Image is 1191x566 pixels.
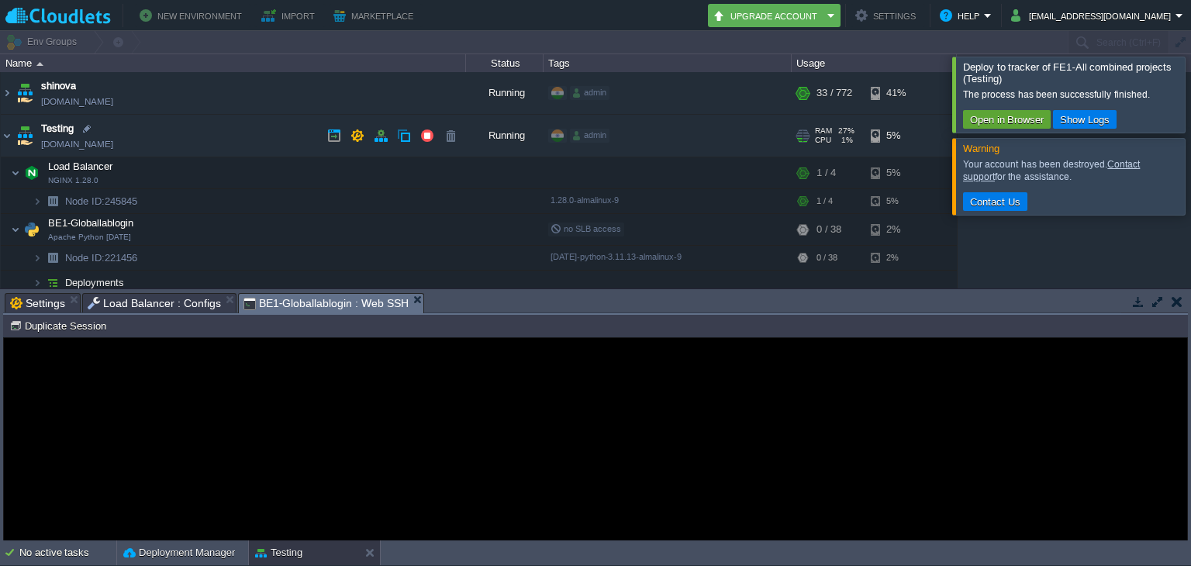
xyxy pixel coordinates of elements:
div: 1 / 4 [816,189,833,213]
div: Name [2,54,465,72]
img: AMDAwAAAACH5BAEAAAAALAAAAAABAAEAAAICRAEAOw== [33,189,42,213]
a: [DOMAIN_NAME] [41,94,113,109]
img: AMDAwAAAACH5BAEAAAAALAAAAAABAAEAAAICRAEAOw== [14,115,36,157]
img: AMDAwAAAACH5BAEAAAAALAAAAAABAAEAAAICRAEAOw== [42,271,64,295]
img: AMDAwAAAACH5BAEAAAAALAAAAAABAAEAAAICRAEAOw== [36,62,43,66]
span: RAM [815,126,832,136]
button: Show Logs [1055,112,1114,126]
span: BE1-Globallablogin [47,216,136,230]
span: BE1-Globallablogin : Web SSH [243,294,409,313]
div: Your account has been destroyed. for the assistance. [963,158,1181,183]
div: admin [570,129,609,143]
a: Load BalancerNGINX 1.28.0 [47,160,115,172]
img: AMDAwAAAACH5BAEAAAAALAAAAAABAAEAAAICRAEAOw== [11,214,20,245]
div: 5% [871,157,921,188]
a: BE1-GloballabloginApache Python [DATE] [47,217,136,229]
div: 5% [871,115,921,157]
img: AMDAwAAAACH5BAEAAAAALAAAAAABAAEAAAICRAEAOw== [42,189,64,213]
div: Running [466,115,544,157]
div: 2% [871,246,921,270]
button: [EMAIL_ADDRESS][DOMAIN_NAME] [1011,6,1175,25]
span: 1.28.0-almalinux-9 [551,195,619,205]
button: Marketplace [333,6,418,25]
div: 33 / 772 [816,72,852,114]
div: 1 / 4 [816,157,836,188]
div: 2% [871,214,921,245]
button: Duplicate Session [9,319,111,333]
div: admin [570,86,609,100]
img: AMDAwAAAACH5BAEAAAAALAAAAAABAAEAAAICRAEAOw== [33,246,42,270]
button: Testing [255,545,302,561]
button: New Environment [140,6,247,25]
div: Tags [544,54,791,72]
div: The process has been successfully finished. [963,88,1181,101]
div: Running [466,72,544,114]
span: 245845 [64,195,140,208]
span: CPU [815,136,831,145]
span: 221456 [64,251,140,264]
img: AMDAwAAAACH5BAEAAAAALAAAAAABAAEAAAICRAEAOw== [21,157,43,188]
span: no SLB access [551,224,621,233]
img: AMDAwAAAACH5BAEAAAAALAAAAAABAAEAAAICRAEAOw== [1,72,13,114]
a: Testing [41,121,74,136]
a: Node ID:221456 [64,251,140,264]
span: Node ID: [65,195,105,207]
img: AMDAwAAAACH5BAEAAAAALAAAAAABAAEAAAICRAEAOw== [11,157,20,188]
span: NGINX 1.28.0 [48,176,98,185]
span: Load Balancer [47,160,115,173]
img: Cloudlets [5,6,111,26]
span: Settings [10,294,65,312]
button: Upgrade Account [713,6,823,25]
button: Deployment Manager [123,545,235,561]
a: [DOMAIN_NAME] [41,136,113,152]
span: Apache Python [DATE] [48,233,131,242]
button: Help [940,6,984,25]
span: Node ID: [65,252,105,264]
span: 1% [837,136,853,145]
div: 41% [871,72,921,114]
span: Deploy to tracker of FE1-All combined projects (Testing) [963,61,1172,85]
img: AMDAwAAAACH5BAEAAAAALAAAAAABAAEAAAICRAEAOw== [14,72,36,114]
div: No active tasks [19,540,116,565]
div: Usage [792,54,956,72]
span: Load Balancer : Configs [88,294,221,312]
span: [DATE]-python-3.11.13-almalinux-9 [551,252,682,261]
a: Deployments [64,276,126,289]
div: 0 / 38 [816,246,837,270]
span: Warning [963,143,999,154]
span: 27% [838,126,854,136]
button: Settings [855,6,920,25]
button: Contact Us [965,195,1025,209]
a: shinova [41,78,76,94]
div: 5% [871,189,921,213]
img: AMDAwAAAACH5BAEAAAAALAAAAAABAAEAAAICRAEAOw== [21,214,43,245]
button: Open in Browser [965,112,1048,126]
img: AMDAwAAAACH5BAEAAAAALAAAAAABAAEAAAICRAEAOw== [33,271,42,295]
a: Node ID:245845 [64,195,140,208]
button: Import [261,6,319,25]
div: Status [467,54,543,72]
img: AMDAwAAAACH5BAEAAAAALAAAAAABAAEAAAICRAEAOw== [42,246,64,270]
img: AMDAwAAAACH5BAEAAAAALAAAAAABAAEAAAICRAEAOw== [1,115,13,157]
div: 0 / 38 [816,214,841,245]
